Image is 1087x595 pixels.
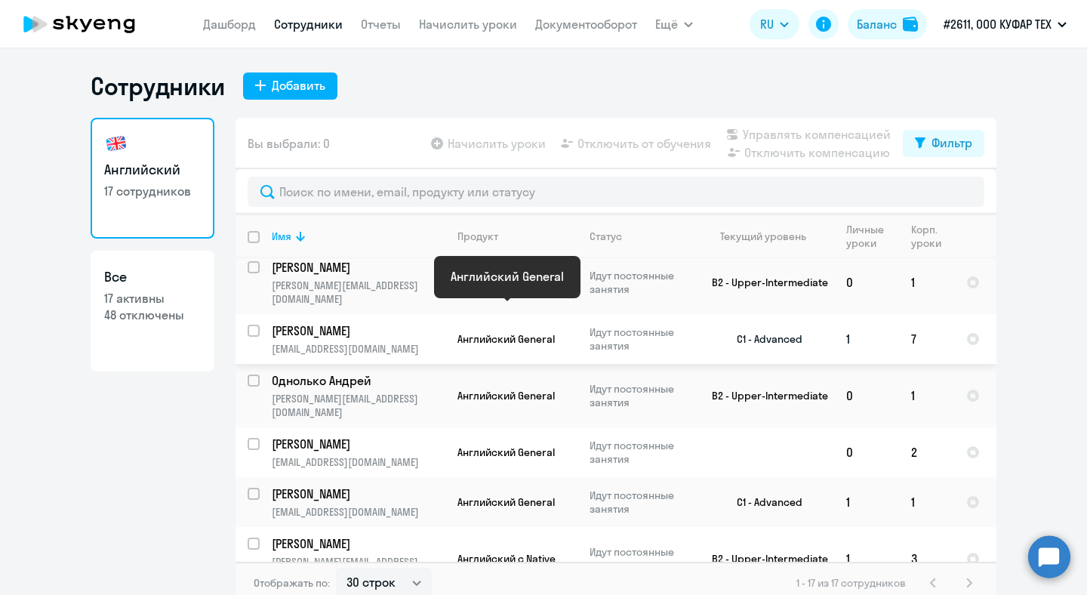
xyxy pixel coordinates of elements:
[899,527,954,590] td: 3
[834,364,899,427] td: 0
[590,545,693,572] p: Идут постоянные занятия
[361,17,401,32] a: Отчеты
[457,445,555,459] span: Английский General
[274,17,343,32] a: Сотрудники
[936,6,1074,42] button: #2611, ООО КУФАР ТЕХ
[104,160,201,180] h3: Английский
[750,9,799,39] button: RU
[272,76,325,94] div: Добавить
[457,230,577,243] div: Продукт
[272,230,445,243] div: Имя
[451,267,564,285] div: Английский General
[846,223,888,250] div: Личные уроки
[248,177,984,207] input: Поиск по имени, email, продукту или статусу
[590,269,693,296] p: Идут постоянные занятия
[272,322,442,339] p: [PERSON_NAME]
[834,427,899,477] td: 0
[272,535,442,552] p: [PERSON_NAME]
[457,332,555,346] span: Английский General
[694,251,834,314] td: B2 - Upper-Intermediate
[272,322,445,339] a: [PERSON_NAME]
[694,527,834,590] td: B2 - Upper-Intermediate
[903,17,918,32] img: balance
[655,9,693,39] button: Ещё
[272,436,442,452] p: [PERSON_NAME]
[590,489,693,516] p: Идут постоянные занятия
[104,307,201,323] p: 48 отключены
[590,325,693,353] p: Идут постоянные занятия
[272,392,445,419] p: [PERSON_NAME][EMAIL_ADDRESS][DOMAIN_NAME]
[272,455,445,469] p: [EMAIL_ADDRESS][DOMAIN_NAME]
[535,17,637,32] a: Документооборот
[104,290,201,307] p: 17 активны
[91,71,225,101] h1: Сотрудники
[457,230,498,243] div: Продукт
[272,436,445,452] a: [PERSON_NAME]
[834,314,899,364] td: 1
[272,230,291,243] div: Имя
[91,118,214,239] a: Английский17 сотрудников
[720,230,806,243] div: Текущий уровень
[590,382,693,409] p: Идут постоянные занятия
[846,223,898,250] div: Личные уроки
[272,259,445,276] a: [PERSON_NAME]
[931,134,972,152] div: Фильтр
[590,439,693,466] p: Идут постоянные занятия
[857,15,897,33] div: Баланс
[104,183,201,199] p: 17 сотрудников
[254,576,330,590] span: Отображать по:
[457,495,555,509] span: Английский General
[911,223,953,250] div: Корп. уроки
[272,259,442,276] p: [PERSON_NAME]
[899,427,954,477] td: 2
[694,314,834,364] td: C1 - Advanced
[272,486,445,502] a: [PERSON_NAME]
[243,72,337,100] button: Добавить
[899,477,954,527] td: 1
[834,527,899,590] td: 1
[848,9,927,39] button: Балансbalance
[272,486,442,502] p: [PERSON_NAME]
[248,134,330,153] span: Вы выбрали: 0
[457,389,555,402] span: Английский General
[104,131,128,156] img: english
[903,130,984,157] button: Фильтр
[899,314,954,364] td: 7
[272,372,445,389] a: Однолько Андрей
[590,230,693,243] div: Статус
[457,552,556,566] span: Английский с Native
[590,230,622,243] div: Статус
[203,17,256,32] a: Дашборд
[104,267,201,287] h3: Все
[796,576,906,590] span: 1 - 17 из 17 сотрудников
[272,372,442,389] p: Однолько Андрей
[834,251,899,314] td: 0
[834,477,899,527] td: 1
[899,251,954,314] td: 1
[272,555,445,582] p: [PERSON_NAME][EMAIL_ADDRESS][DOMAIN_NAME]
[760,15,774,33] span: RU
[706,230,833,243] div: Текущий уровень
[419,17,517,32] a: Начислить уроки
[91,251,214,371] a: Все17 активны48 отключены
[272,279,445,306] p: [PERSON_NAME][EMAIL_ADDRESS][DOMAIN_NAME]
[899,364,954,427] td: 1
[694,364,834,427] td: B2 - Upper-Intermediate
[272,535,445,552] a: [PERSON_NAME]
[911,223,944,250] div: Корп. уроки
[655,15,678,33] span: Ещё
[944,15,1052,33] p: #2611, ООО КУФАР ТЕХ
[272,342,445,356] p: [EMAIL_ADDRESS][DOMAIN_NAME]
[272,505,445,519] p: [EMAIL_ADDRESS][DOMAIN_NAME]
[694,477,834,527] td: C1 - Advanced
